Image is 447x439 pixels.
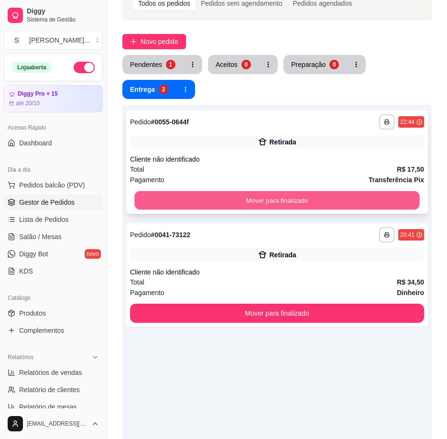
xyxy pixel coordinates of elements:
[400,118,414,126] div: 22:44
[19,138,52,148] span: Dashboard
[130,304,424,323] button: Mover para finalizado
[4,382,103,397] a: Relatório de clientes
[4,399,103,415] a: Relatório de mesas
[4,195,103,210] a: Gestor de Pedidos
[4,120,103,135] div: Acesso Rápido
[4,412,103,435] button: [EMAIL_ADDRESS][DOMAIN_NAME]
[19,368,82,377] span: Relatórios de vendas
[4,306,103,321] a: Produtos
[130,118,151,126] span: Pedido
[4,85,103,112] a: Diggy Pro + 15até 20/10
[291,60,326,69] div: Preparação
[19,266,33,276] span: KDS
[130,38,137,45] span: plus
[4,162,103,177] div: Dia a dia
[19,385,80,395] span: Relatório de clientes
[130,287,164,298] span: Pagamento
[283,55,347,74] button: Preparação0
[151,118,189,126] strong: # 0055-0644f
[29,35,90,45] div: [PERSON_NAME] ...
[397,289,424,296] strong: Dinheiro
[19,249,48,259] span: Diggy Bot
[208,55,259,74] button: Aceitos0
[166,60,175,69] div: 1
[4,229,103,244] a: Salão / Mesas
[130,164,144,175] span: Total
[4,365,103,380] a: Relatórios de vendas
[4,4,103,27] a: DiggySistema de Gestão
[134,191,420,210] button: Mover para finalizado
[27,420,87,428] span: [EMAIL_ADDRESS][DOMAIN_NAME]
[130,231,151,239] span: Pedido
[130,267,424,277] div: Cliente não identificado
[269,137,296,147] div: Retirada
[122,55,183,74] button: Pendentes1
[151,231,191,239] strong: # 0041-73122
[216,60,238,69] div: Aceitos
[74,62,95,73] button: Alterar Status
[400,231,414,239] div: 20:41
[19,326,64,335] span: Complementos
[130,60,162,69] div: Pendentes
[130,85,155,94] div: Entrega
[329,60,339,69] div: 0
[4,263,103,279] a: KDS
[19,180,85,190] span: Pedidos balcão (PDV)
[27,16,99,23] span: Sistema de Gestão
[141,36,178,47] span: Novo pedido
[122,34,186,49] button: Novo pedido
[397,165,424,173] strong: R$ 17,50
[27,7,99,16] span: Diggy
[4,31,103,50] button: Select a team
[130,154,424,164] div: Cliente não identificado
[4,177,103,193] button: Pedidos balcão (PDV)
[130,277,144,287] span: Total
[19,215,69,224] span: Lista de Pedidos
[241,60,251,69] div: 0
[19,402,77,412] span: Relatório de mesas
[12,62,52,73] div: Loja aberta
[19,308,46,318] span: Produtos
[4,323,103,338] a: Complementos
[18,90,58,98] article: Diggy Pro + 15
[4,290,103,306] div: Catálogo
[19,198,75,207] span: Gestor de Pedidos
[4,246,103,262] a: Diggy Botnovo
[122,80,176,99] button: Entrega2
[19,232,62,241] span: Salão / Mesas
[130,175,164,185] span: Pagamento
[8,353,33,361] span: Relatórios
[16,99,40,107] article: até 20/10
[4,135,103,151] a: Dashboard
[369,176,424,184] strong: Transferência Pix
[397,278,424,286] strong: R$ 34,50
[4,212,103,227] a: Lista de Pedidos
[12,35,22,45] span: S
[269,250,296,260] div: Retirada
[159,85,168,94] div: 2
